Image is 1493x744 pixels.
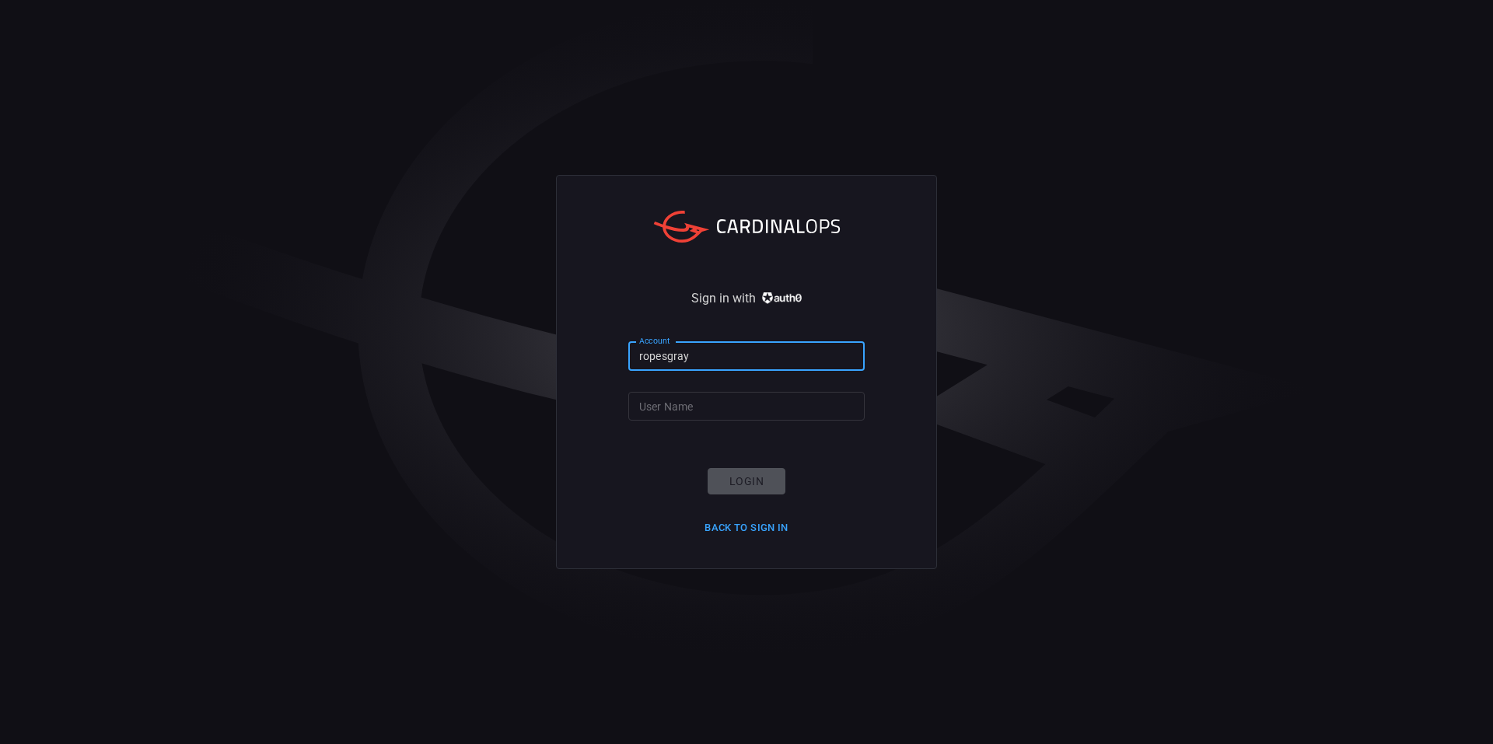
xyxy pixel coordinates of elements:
[760,292,801,304] img: vP8Hhh4KuCH8AavWKdZY7RZgAAAAASUVORK5CYII=
[691,292,756,305] span: Sign in with
[628,342,865,371] input: Type your account
[639,335,670,347] label: Account
[695,516,798,540] button: Back to Sign in
[628,392,865,421] input: Type your user name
